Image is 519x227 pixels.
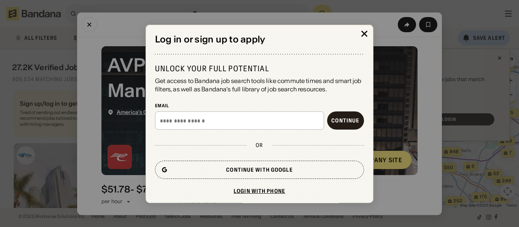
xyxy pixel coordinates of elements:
div: Continue [331,118,359,123]
div: Email [155,102,364,108]
div: Get access to Bandana job search tools like commute times and smart job filters, as well as Banda... [155,76,364,93]
div: Log in or sign up to apply [155,34,364,45]
div: or [256,142,263,149]
div: Continue with Google [226,167,293,172]
div: Unlock your full potential [155,63,364,73]
div: Login with phone [234,188,285,194]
